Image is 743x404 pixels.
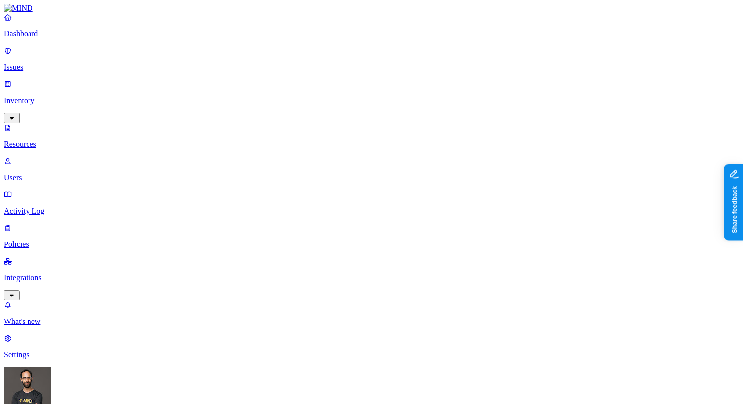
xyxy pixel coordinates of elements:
a: Dashboard [4,13,739,38]
p: Activity Log [4,207,739,215]
a: MIND [4,4,739,13]
p: Resources [4,140,739,149]
p: Users [4,173,739,182]
p: Dashboard [4,29,739,38]
a: Integrations [4,257,739,299]
img: MIND [4,4,33,13]
p: Issues [4,63,739,72]
a: Users [4,157,739,182]
p: Settings [4,350,739,359]
a: Policies [4,223,739,249]
p: Policies [4,240,739,249]
p: Inventory [4,96,739,105]
a: Issues [4,46,739,72]
p: Integrations [4,273,739,282]
a: Resources [4,123,739,149]
p: What's new [4,317,739,326]
a: Inventory [4,80,739,122]
a: Activity Log [4,190,739,215]
a: Settings [4,334,739,359]
a: What's new [4,300,739,326]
